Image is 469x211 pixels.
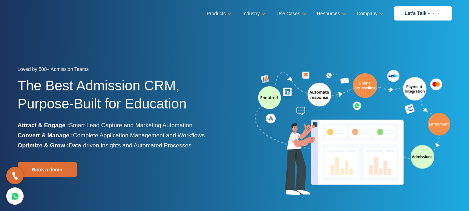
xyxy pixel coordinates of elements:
[317,9,345,19] a: Resources
[69,122,194,129] span: Smart Lead Capture and Marketing Automation.
[69,142,193,149] span: Data-driven insights and Automated Processes.
[207,9,230,19] a: Products
[18,142,69,149] b: Optimize & Grow :
[242,9,264,19] a: Industry
[18,122,69,129] b: Attract & Engage :
[18,76,229,120] h1: The Best Admission CRM, Purpose-Built for Education
[73,132,206,139] span: Complete Application Management and Workflows.
[276,9,304,19] a: Use Cases
[394,6,452,21] a: Let’s Talk
[254,68,452,198] img: admission-software-home-page-header
[357,9,382,19] a: Company
[18,64,229,76] div: Loved by 500+ Admission Teams
[18,162,77,177] a: Book a demo
[18,132,73,139] b: Convert & Manage :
